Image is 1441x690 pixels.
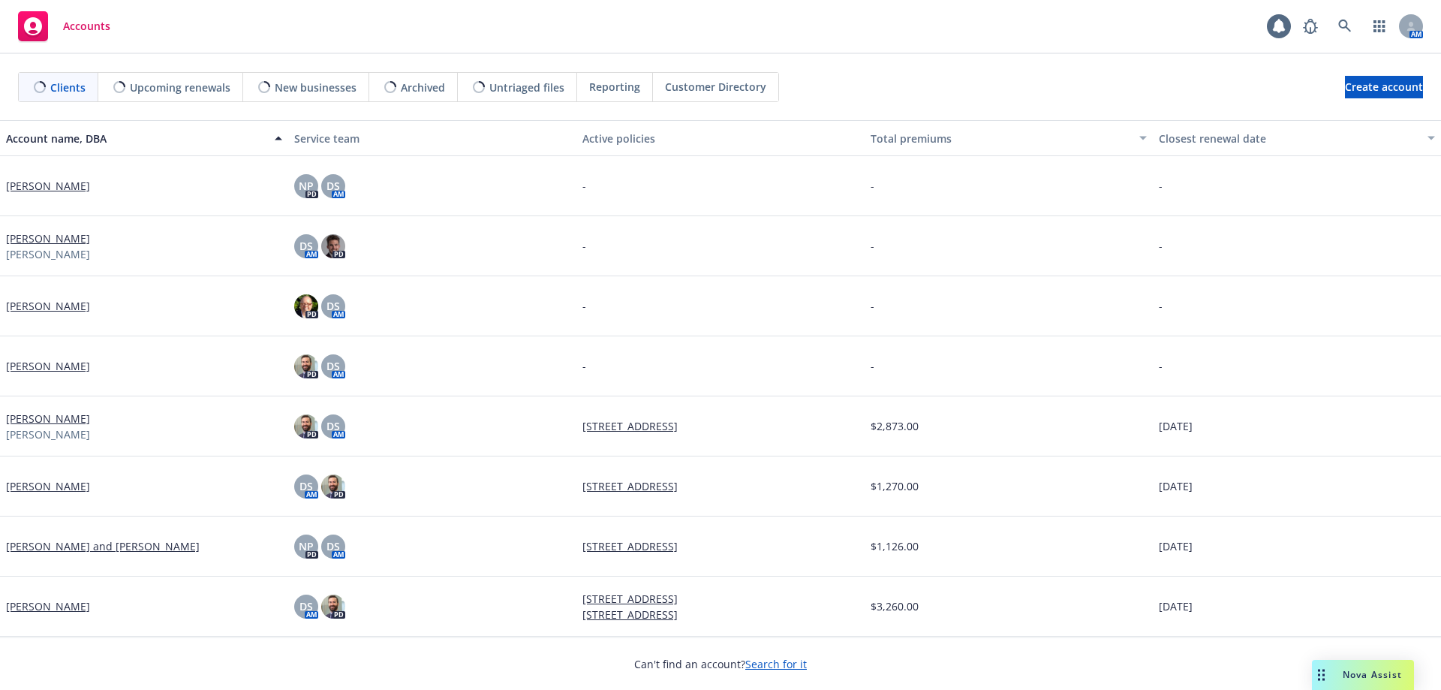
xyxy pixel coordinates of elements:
[6,298,90,314] a: [PERSON_NAME]
[582,591,859,607] a: [STREET_ADDRESS]
[589,79,640,95] span: Reporting
[130,80,230,95] span: Upcoming renewals
[321,475,345,499] img: photo
[6,178,90,194] a: [PERSON_NAME]
[1159,131,1418,146] div: Closest renewal date
[1364,11,1394,41] a: Switch app
[6,131,266,146] div: Account name, DBA
[1159,418,1193,434] span: [DATE]
[294,131,570,146] div: Service team
[6,426,90,442] span: [PERSON_NAME]
[582,298,586,314] span: -
[321,234,345,258] img: photo
[326,418,340,434] span: DS
[6,411,90,426] a: [PERSON_NAME]
[1159,598,1193,614] span: [DATE]
[871,131,1130,146] div: Total premiums
[1159,298,1163,314] span: -
[6,538,200,554] a: [PERSON_NAME] and [PERSON_NAME]
[6,598,90,614] a: [PERSON_NAME]
[745,657,807,671] a: Search for it
[299,598,313,614] span: DS
[6,478,90,494] a: [PERSON_NAME]
[299,178,314,194] span: NP
[1345,73,1423,101] span: Create account
[582,358,586,374] span: -
[63,20,110,32] span: Accounts
[582,538,859,554] a: [STREET_ADDRESS]
[50,80,86,95] span: Clients
[288,120,576,156] button: Service team
[871,418,919,434] span: $2,873.00
[871,178,874,194] span: -
[294,354,318,378] img: photo
[871,598,919,614] span: $3,260.00
[1312,660,1414,690] button: Nova Assist
[1330,11,1360,41] a: Search
[326,538,340,554] span: DS
[1159,538,1193,554] span: [DATE]
[1159,178,1163,194] span: -
[6,246,90,262] span: [PERSON_NAME]
[326,298,340,314] span: DS
[634,656,807,672] span: Can't find an account?
[1343,668,1402,681] span: Nova Assist
[326,358,340,374] span: DS
[294,294,318,318] img: photo
[1159,478,1193,494] span: [DATE]
[871,358,874,374] span: -
[6,358,90,374] a: [PERSON_NAME]
[299,478,313,494] span: DS
[6,231,90,246] a: [PERSON_NAME]
[299,538,314,554] span: NP
[582,418,859,434] a: [STREET_ADDRESS]
[299,238,313,254] span: DS
[1312,660,1331,690] div: Drag to move
[1295,11,1325,41] a: Report a Bug
[582,238,586,254] span: -
[321,595,345,619] img: photo
[576,120,865,156] button: Active policies
[294,414,318,438] img: photo
[871,538,919,554] span: $1,126.00
[401,80,445,95] span: Archived
[1159,238,1163,254] span: -
[582,607,859,622] a: [STREET_ADDRESS]
[582,131,859,146] div: Active policies
[665,79,766,95] span: Customer Directory
[871,298,874,314] span: -
[1159,358,1163,374] span: -
[865,120,1153,156] button: Total premiums
[1153,120,1441,156] button: Closest renewal date
[1345,76,1423,98] a: Create account
[871,478,919,494] span: $1,270.00
[326,178,340,194] span: DS
[275,80,356,95] span: New businesses
[582,478,859,494] a: [STREET_ADDRESS]
[12,5,116,47] a: Accounts
[582,178,586,194] span: -
[871,238,874,254] span: -
[489,80,564,95] span: Untriaged files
